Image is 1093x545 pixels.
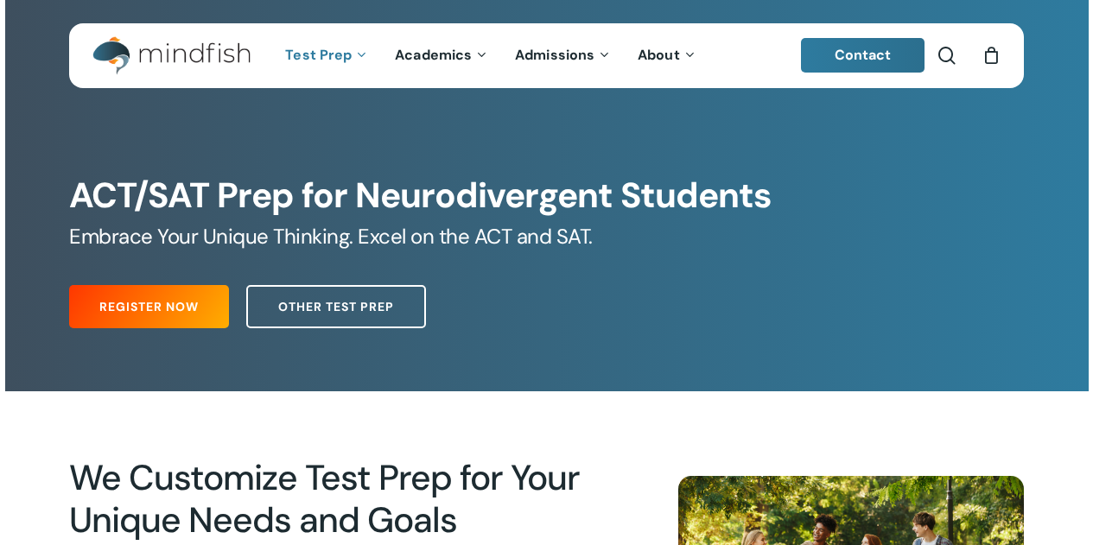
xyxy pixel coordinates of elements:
[272,48,382,63] a: Test Prep
[278,298,394,315] span: Other Test Prep
[835,46,892,64] span: Contact
[515,46,594,64] span: Admissions
[69,223,1024,250] h5: Embrace Your Unique Thinking. Excel on the ACT and SAT.
[246,285,426,328] a: Other Test Prep
[395,46,472,64] span: Academics
[625,48,710,63] a: About
[69,285,229,328] a: Register Now
[99,298,199,315] span: Register Now
[638,46,680,64] span: About
[502,48,625,63] a: Admissions
[272,23,709,88] nav: Main Menu
[382,48,502,63] a: Academics
[69,457,580,542] h2: We Customize Test Prep for Your Unique Needs and Goals
[982,46,1001,65] a: Cart
[285,46,352,64] span: Test Prep
[801,38,925,73] a: Contact
[69,23,1024,88] header: Main Menu
[69,175,1024,217] h1: ACT/SAT Prep for Neurodivergent Students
